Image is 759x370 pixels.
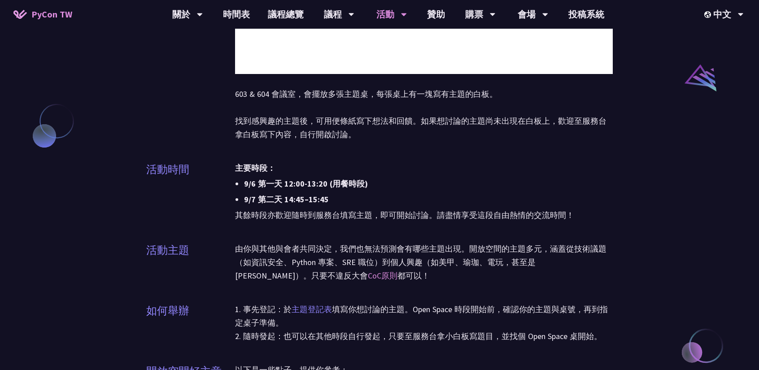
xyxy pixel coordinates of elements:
p: 603 & 604 會議室，會擺放多張主題桌，每張桌上有一塊寫有主題的白板。 找到感興趣的主題後，可用便條紙寫下想法和回饋。如果想討論的主題尚未出現在白板上，歡迎至服務台拿白板寫下內容，自行開啟討論。 [235,87,613,141]
img: Locale Icon [704,11,713,18]
p: 如何舉辦 [146,303,189,319]
li: 主要時段： [235,161,613,175]
p: 活動主題 [146,242,189,258]
p: 活動時間 [146,161,189,178]
a: CoC原則 [368,270,397,281]
li: 9/6 第一天 12:00-13:20 (用餐時段) [244,177,613,191]
p: 其餘時段亦歡迎隨時到服務台填寫主題，即可開始討論。請盡情享受這段自由熱情的交流時間！ [235,209,613,222]
span: PyCon TW [31,8,72,21]
a: PyCon TW [4,3,81,26]
img: Home icon of PyCon TW 2025 [13,10,27,19]
p: 1. 事先登記：於 填寫你想討論的主題。Open Space 時段開始前，確認你的主題與桌號，再到指定桌子準備。 2. 隨時發起：也可以在其他時段自行發起，只要至服務台拿小白板寫題目，並找個 O... [235,303,613,343]
p: 由你與其他與會者共同決定，我們也無法預測會有哪些主題出現。開放空間的主題多元，涵蓋從技術議題（如資訊安全、Python 專案、SRE 職位）到個人興趣（如美甲、瑜珈、電玩，甚至是 [PERSON... [235,242,613,283]
li: 9/7 第二天 14:45–15:45 [244,193,613,206]
a: 主題登記表 [292,304,332,314]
